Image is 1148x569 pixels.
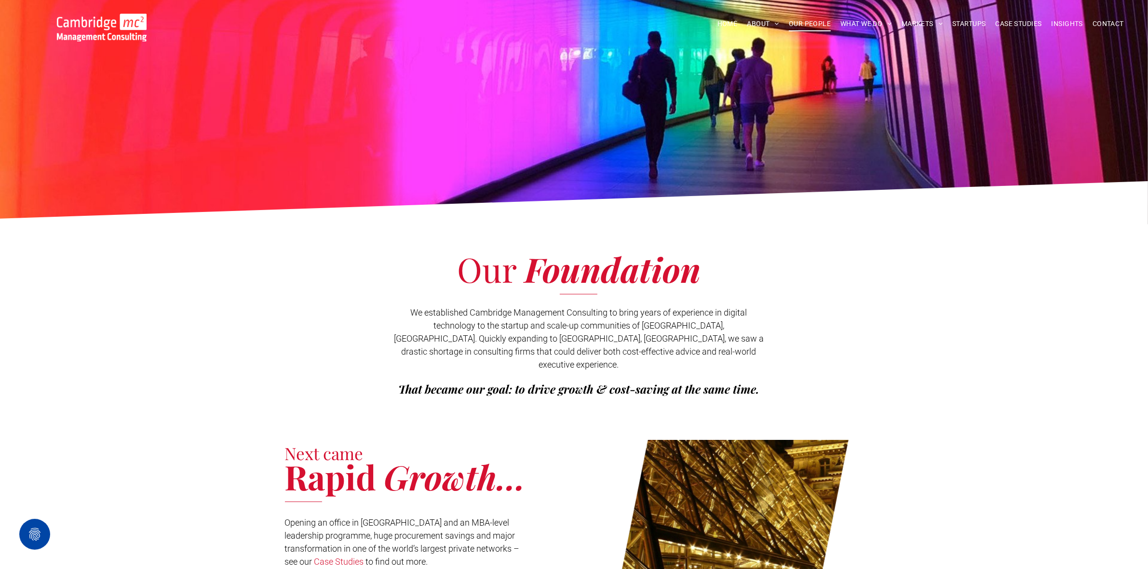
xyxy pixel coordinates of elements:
[285,454,377,499] span: Rapid
[789,16,831,31] span: OUR PEOPLE
[57,13,147,41] img: Go to Homepage
[743,16,784,31] a: ABOUT
[384,454,526,499] span: Growth...
[394,307,764,370] span: We established Cambridge Management Consulting to bring years of experience in digital technology...
[285,442,364,464] span: Next came
[991,16,1047,31] a: CASE STUDIES
[457,246,516,291] span: Our
[836,16,897,31] a: WHAT WE DO
[947,16,990,31] a: STARTUPS
[314,556,364,567] a: Case Studies
[525,246,701,291] span: Foundation
[57,15,147,25] a: Your Business Transformed | Cambridge Management Consulting
[784,16,836,31] a: OUR PEOPLE
[366,556,428,567] span: to find out more.
[1088,16,1129,31] a: CONTACT
[398,381,759,397] span: That became our goal: to drive growth & cost-saving at the same time.
[897,16,947,31] a: MARKETS
[285,517,520,567] span: Opening an office in [GEOGRAPHIC_DATA] and an MBA-level leadership programme, huge procurement sa...
[713,16,743,31] a: HOME
[1047,16,1088,31] a: INSIGHTS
